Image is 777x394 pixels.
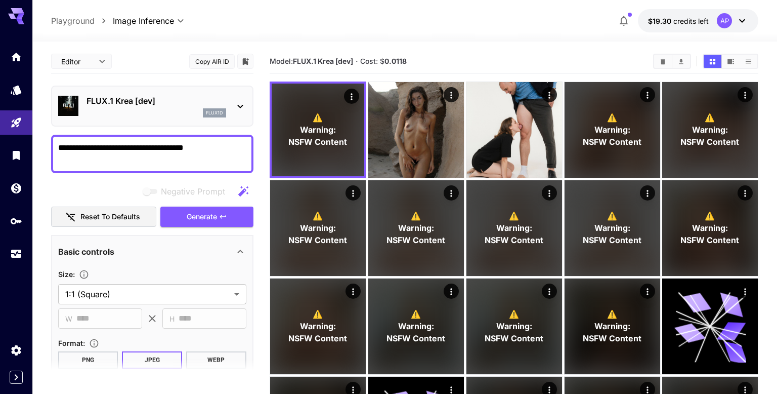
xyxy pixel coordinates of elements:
[722,55,740,68] button: Show media in video view
[10,248,22,260] div: Usage
[300,320,336,332] span: Warning:
[443,87,458,102] div: Actions
[113,15,174,27] span: Image Inference
[169,313,175,325] span: H
[583,234,641,246] span: NSFW Content
[648,17,673,25] span: $19.30
[51,15,95,27] a: Playground
[293,57,353,65] b: FLUX.1 Krea [dev]
[10,344,22,357] div: Settings
[496,222,532,234] span: Warning:
[443,284,458,299] div: Actions
[141,185,233,198] span: Negative prompts are not compatible with the selected model.
[740,55,757,68] button: Show media in list view
[541,284,556,299] div: Actions
[65,313,72,325] span: W
[704,55,721,68] button: Show media in grid view
[270,57,353,65] span: Model:
[673,17,709,25] span: credits left
[300,124,336,136] span: Warning:
[313,111,323,124] span: ⚠️
[583,332,641,344] span: NSFW Content
[58,240,246,264] div: Basic controls
[705,111,715,124] span: ⚠️
[58,246,114,258] p: Basic controls
[607,308,617,320] span: ⚠️
[241,55,250,67] button: Add to library
[161,185,225,198] span: Negative Prompt
[594,222,630,234] span: Warning:
[10,182,22,194] div: Wallet
[10,116,22,129] div: Playground
[300,222,336,234] span: Warning:
[672,55,690,68] button: Download All
[443,185,458,201] div: Actions
[10,51,22,63] div: Home
[639,87,655,102] div: Actions
[344,89,359,104] div: Actions
[51,207,156,227] button: Reset to defaults
[65,288,230,300] span: 1:1 (Square)
[411,308,421,320] span: ⚠️
[58,339,85,347] span: Format :
[10,215,22,227] div: API Keys
[160,207,253,227] button: Generate
[653,54,691,69] div: Clear AllDownload All
[639,284,655,299] div: Actions
[85,338,103,348] button: Choose the file format for the output image.
[58,351,118,369] button: PNG
[541,185,556,201] div: Actions
[496,320,532,332] span: Warning:
[703,54,758,69] div: Show media in grid viewShow media in video viewShow media in list view
[10,149,22,162] div: Library
[541,87,556,102] div: Actions
[386,234,445,246] span: NSFW Content
[10,371,23,384] button: Expand sidebar
[87,95,226,107] p: FLUX.1 Krea [dev]
[509,308,519,320] span: ⚠️
[186,351,246,369] button: WEBP
[607,210,617,222] span: ⚠️
[189,54,235,69] button: Copy AIR ID
[717,13,732,28] div: AP
[61,56,93,67] span: Editor
[122,351,182,369] button: JPEG
[187,211,217,223] span: Generate
[738,185,753,201] div: Actions
[738,87,753,102] div: Actions
[346,185,361,201] div: Actions
[607,111,617,124] span: ⚠️
[692,222,728,234] span: Warning:
[10,84,22,96] div: Models
[398,222,434,234] span: Warning:
[288,234,347,246] span: NSFW Content
[583,136,641,148] span: NSFW Content
[509,210,519,222] span: ⚠️
[346,284,361,299] div: Actions
[485,332,543,344] span: NSFW Content
[648,16,709,26] div: $19.30284
[206,109,223,116] p: flux1d
[51,15,113,27] nav: breadcrumb
[638,9,758,32] button: $19.30284AP
[313,308,323,320] span: ⚠️
[692,124,728,136] span: Warning:
[411,210,421,222] span: ⚠️
[681,136,740,148] span: NSFW Content
[398,320,434,332] span: Warning:
[384,57,407,65] b: 0.0118
[356,55,358,67] p: ·
[485,234,543,246] span: NSFW Content
[705,210,715,222] span: ⚠️
[75,269,93,280] button: Adjust the dimensions of the generated image by specifying its width and height in pixels, or sel...
[313,210,323,222] span: ⚠️
[288,332,347,344] span: NSFW Content
[738,284,753,299] div: Actions
[594,124,630,136] span: Warning:
[288,136,347,148] span: NSFW Content
[639,185,655,201] div: Actions
[58,270,75,279] span: Size :
[654,55,672,68] button: Clear All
